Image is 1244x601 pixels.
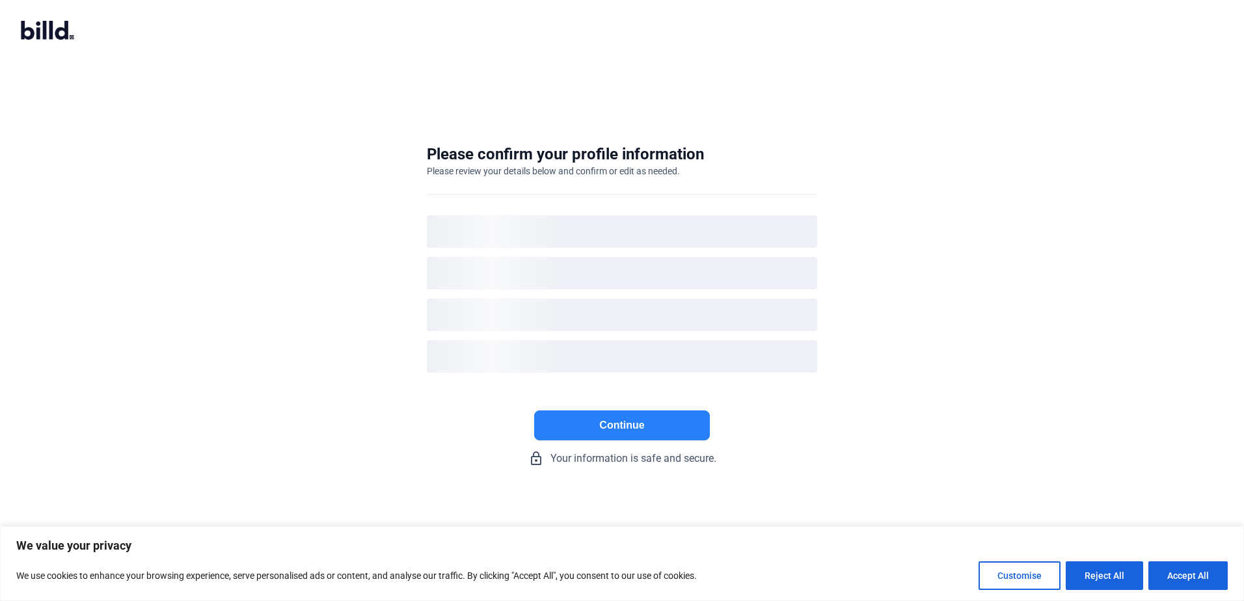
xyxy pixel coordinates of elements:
[427,165,680,178] div: Please review your details below and confirm or edit as needed.
[979,561,1061,590] button: Customise
[16,538,1228,554] p: We value your privacy
[528,451,544,466] mat-icon: lock_outline
[427,257,817,289] div: loading
[427,340,817,373] div: loading
[427,215,817,248] div: loading
[1148,561,1228,590] button: Accept All
[16,568,697,583] p: We use cookies to enhance your browsing experience, serve personalised ads or content, and analys...
[1066,561,1143,590] button: Reject All
[427,144,704,165] div: Please confirm your profile information
[427,451,817,466] div: Your information is safe and secure.
[427,299,817,331] div: loading
[534,410,710,440] button: Continue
